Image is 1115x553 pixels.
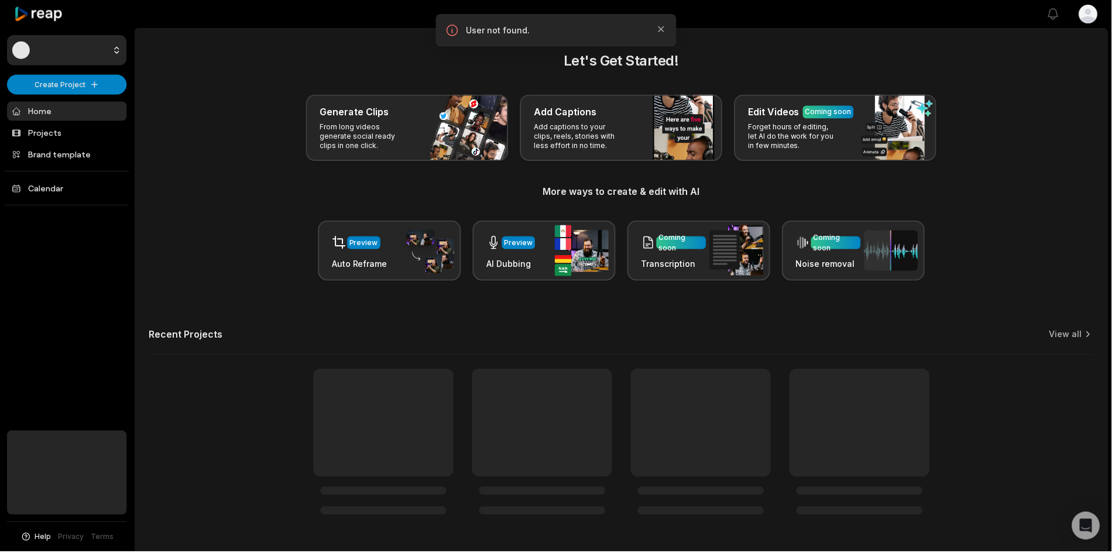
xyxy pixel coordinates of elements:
a: View all [1052,329,1085,341]
span: Help [35,533,52,544]
div: Preview [351,238,379,249]
button: Help [20,533,52,544]
a: Terms [91,533,114,544]
h2: Let's Get Started! [149,50,1097,71]
a: Projects [7,123,127,143]
div: Preview [506,238,534,249]
button: Create Project [7,75,127,95]
p: Forget hours of editing, let AI do the work for you in few minutes. [750,123,841,151]
div: Coming soon [808,107,854,118]
img: ai_dubbing.png [557,226,610,277]
a: Home [7,102,127,121]
div: Coming soon [661,233,706,254]
p: Add captions to your clips, reels, stories with less effort in no time. [536,123,626,151]
h3: Transcription [643,259,708,271]
div: Open Intercom Messenger [1075,513,1103,541]
h3: Edit Videos [750,105,802,119]
p: User not found. [468,25,648,36]
img: noise_removal.png [867,231,921,272]
h3: Noise removal [798,259,863,271]
h2: Recent Projects [149,329,223,341]
div: Coming soon [816,233,861,254]
img: transcription.png [712,226,766,276]
a: Privacy [59,533,84,544]
h3: AI Dubbing [488,259,537,271]
img: auto_reframe.png [402,229,455,274]
h3: Add Captions [536,105,598,119]
h3: Auto Reframe [333,259,389,271]
p: From long videos generate social ready clips in one click. [321,123,411,151]
h3: More ways to create & edit with AI [149,185,1097,199]
a: Calendar [7,179,127,198]
a: Brand template [7,145,127,164]
h3: Generate Clips [321,105,390,119]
